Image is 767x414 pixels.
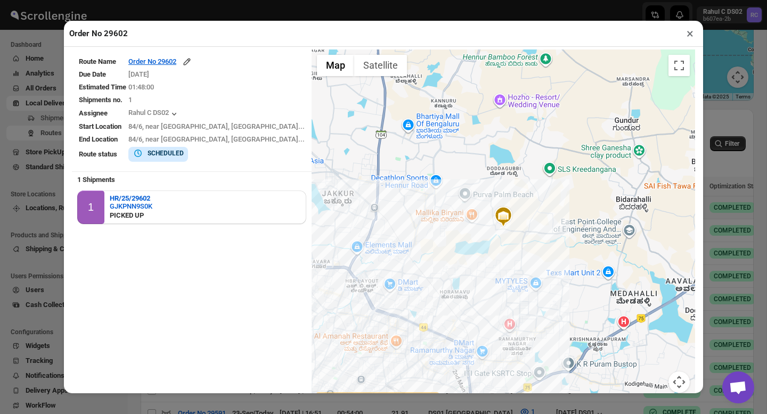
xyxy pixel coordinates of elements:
div: PICKED UP [110,210,152,221]
img: Google [314,392,349,405]
b: SCHEDULED [148,150,184,157]
button: HR/25/29602 [110,194,152,202]
label: Assignee can be tracked for LIVE routes [316,392,439,403]
button: Show satellite imagery [354,55,407,76]
span: 01:48:00 [128,83,154,91]
span: 1 [128,96,132,104]
button: GJKPNN9S0K [110,202,152,210]
span: Shipments no. [79,96,123,104]
b: 1 Shipments [72,170,120,189]
span: Route status [79,150,117,158]
button: Toggle fullscreen view [668,55,690,76]
button: Map camera controls [668,371,690,393]
span: [DATE] [128,70,149,78]
button: × [682,26,698,41]
span: Due Date [79,70,106,78]
div: 84/6, near [GEOGRAPHIC_DATA], [GEOGRAPHIC_DATA]... [128,121,305,132]
button: SCHEDULED [133,148,184,159]
button: Rahul C DS02 [128,109,179,119]
span: Start Location [79,122,121,130]
div: 1 [88,201,94,213]
span: Estimated Time [79,83,126,91]
span: Route Name [79,57,116,65]
a: Open this area in Google Maps (opens a new window) [314,392,349,405]
span: End Location [79,135,118,143]
b: HR/25/29602 [110,194,150,202]
button: Show street map [317,55,354,76]
div: Open chat [722,371,754,403]
span: Assignee [79,109,108,117]
div: 84/6, near [GEOGRAPHIC_DATA], [GEOGRAPHIC_DATA]... [128,134,305,145]
button: Order No 29602 [128,56,192,67]
h2: Order No 29602 [69,28,128,39]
